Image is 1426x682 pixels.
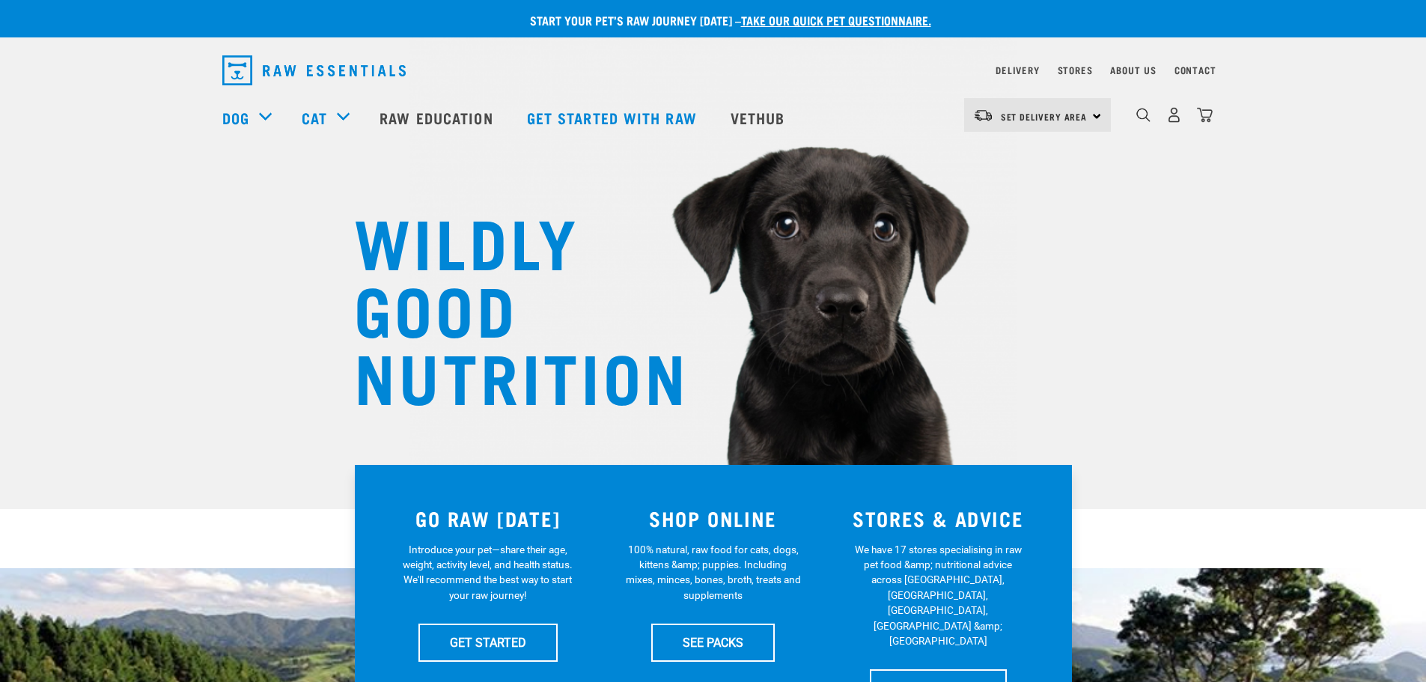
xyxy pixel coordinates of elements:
[835,507,1042,530] h3: STORES & ADVICE
[1166,107,1182,123] img: user.png
[302,106,327,129] a: Cat
[385,507,592,530] h3: GO RAW [DATE]
[741,16,931,23] a: take our quick pet questionnaire.
[210,49,1216,91] nav: dropdown navigation
[1197,107,1213,123] img: home-icon@2x.png
[354,206,653,408] h1: WILDLY GOOD NUTRITION
[512,88,716,147] a: Get started with Raw
[973,109,993,122] img: van-moving.png
[850,542,1026,649] p: We have 17 stores specialising in raw pet food &amp; nutritional advice across [GEOGRAPHIC_DATA],...
[418,624,558,661] a: GET STARTED
[1058,67,1093,73] a: Stores
[996,67,1039,73] a: Delivery
[1174,67,1216,73] a: Contact
[609,507,817,530] h3: SHOP ONLINE
[1001,114,1088,119] span: Set Delivery Area
[365,88,511,147] a: Raw Education
[716,88,804,147] a: Vethub
[651,624,775,661] a: SEE PACKS
[400,542,576,603] p: Introduce your pet—share their age, weight, activity level, and health status. We'll recommend th...
[222,55,406,85] img: Raw Essentials Logo
[1110,67,1156,73] a: About Us
[222,106,249,129] a: Dog
[625,542,801,603] p: 100% natural, raw food for cats, dogs, kittens &amp; puppies. Including mixes, minces, bones, bro...
[1136,108,1151,122] img: home-icon-1@2x.png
